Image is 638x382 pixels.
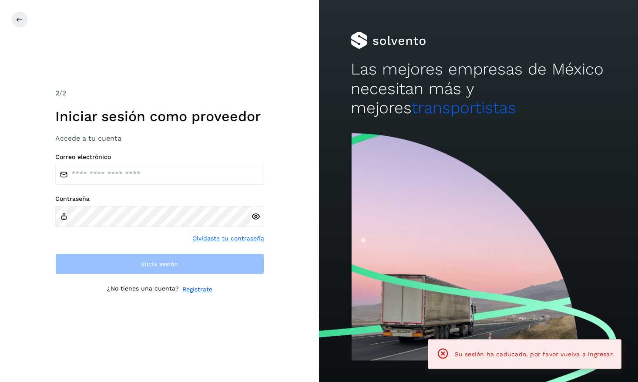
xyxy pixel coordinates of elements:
span: 2 [55,89,59,97]
span: transportistas [412,98,516,117]
p: ¿No tienes una cuenta? [107,285,179,294]
div: /2 [55,88,264,98]
button: Inicia sesión [55,254,264,274]
span: Su sesión ha caducado, por favor vuelva a ingresar. [455,351,614,358]
a: Olvidaste tu contraseña [192,234,264,243]
a: Regístrate [182,285,212,294]
label: Correo electrónico [55,153,264,161]
h2: Las mejores empresas de México necesitan más y mejores [351,60,606,118]
h3: Accede a tu cuenta [55,134,264,142]
label: Contraseña [55,195,264,203]
h1: Iniciar sesión como proveedor [55,108,264,125]
span: Inicia sesión [141,261,178,267]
